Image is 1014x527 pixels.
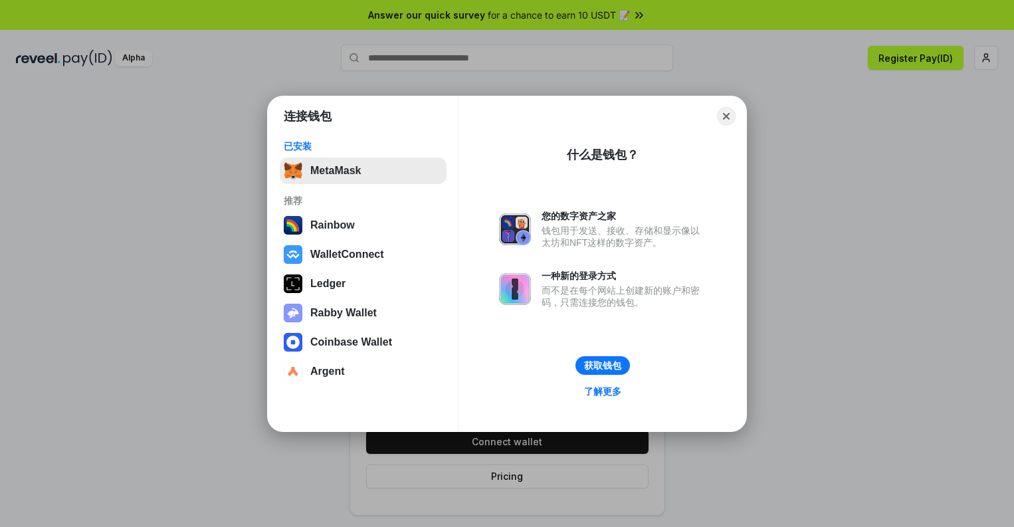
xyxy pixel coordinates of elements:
img: svg+xml,%3Csvg%20width%3D%2228%22%20height%3D%2228%22%20viewBox%3D%220%200%2028%2028%22%20fill%3D... [284,362,302,381]
div: 获取钱包 [584,360,621,371]
div: 您的数字资产之家 [542,210,706,222]
img: svg+xml,%3Csvg%20xmlns%3D%22http%3A%2F%2Fwww.w3.org%2F2000%2Fsvg%22%20fill%3D%22none%22%20viewBox... [499,273,531,305]
div: 已安装 [284,140,443,152]
div: 推荐 [284,195,443,207]
div: Ledger [310,278,346,290]
img: svg+xml,%3Csvg%20xmlns%3D%22http%3A%2F%2Fwww.w3.org%2F2000%2Fsvg%22%20fill%3D%22none%22%20viewBox... [499,213,531,245]
img: svg+xml,%3Csvg%20xmlns%3D%22http%3A%2F%2Fwww.w3.org%2F2000%2Fsvg%22%20fill%3D%22none%22%20viewBox... [284,304,302,322]
button: Coinbase Wallet [280,329,447,356]
img: svg+xml,%3Csvg%20width%3D%2228%22%20height%3D%2228%22%20viewBox%3D%220%200%2028%2028%22%20fill%3D... [284,245,302,264]
img: svg+xml,%3Csvg%20xmlns%3D%22http%3A%2F%2Fwww.w3.org%2F2000%2Fsvg%22%20width%3D%2228%22%20height%3... [284,274,302,293]
a: 了解更多 [576,383,629,400]
div: Rabby Wallet [310,307,377,319]
button: MetaMask [280,158,447,184]
button: 获取钱包 [575,356,630,375]
div: MetaMask [310,165,361,177]
button: WalletConnect [280,241,447,268]
h1: 连接钱包 [284,108,332,124]
div: 而不是在每个网站上创建新的账户和密码，只需连接您的钱包。 [542,284,706,308]
div: Argent [310,366,345,377]
div: 什么是钱包？ [567,147,639,163]
button: Rainbow [280,212,447,239]
img: svg+xml,%3Csvg%20width%3D%2228%22%20height%3D%2228%22%20viewBox%3D%220%200%2028%2028%22%20fill%3D... [284,333,302,352]
button: Ledger [280,270,447,297]
button: Argent [280,358,447,385]
div: 一种新的登录方式 [542,270,706,282]
div: 了解更多 [584,385,621,397]
div: Rainbow [310,219,355,231]
div: WalletConnect [310,249,384,261]
div: 钱包用于发送、接收、存储和显示像以太坊和NFT这样的数字资产。 [542,225,706,249]
div: Coinbase Wallet [310,336,392,348]
img: svg+xml,%3Csvg%20fill%3D%22none%22%20height%3D%2233%22%20viewBox%3D%220%200%2035%2033%22%20width%... [284,161,302,180]
img: svg+xml,%3Csvg%20width%3D%22120%22%20height%3D%22120%22%20viewBox%3D%220%200%20120%20120%22%20fil... [284,216,302,235]
button: Close [717,107,736,126]
button: Rabby Wallet [280,300,447,326]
